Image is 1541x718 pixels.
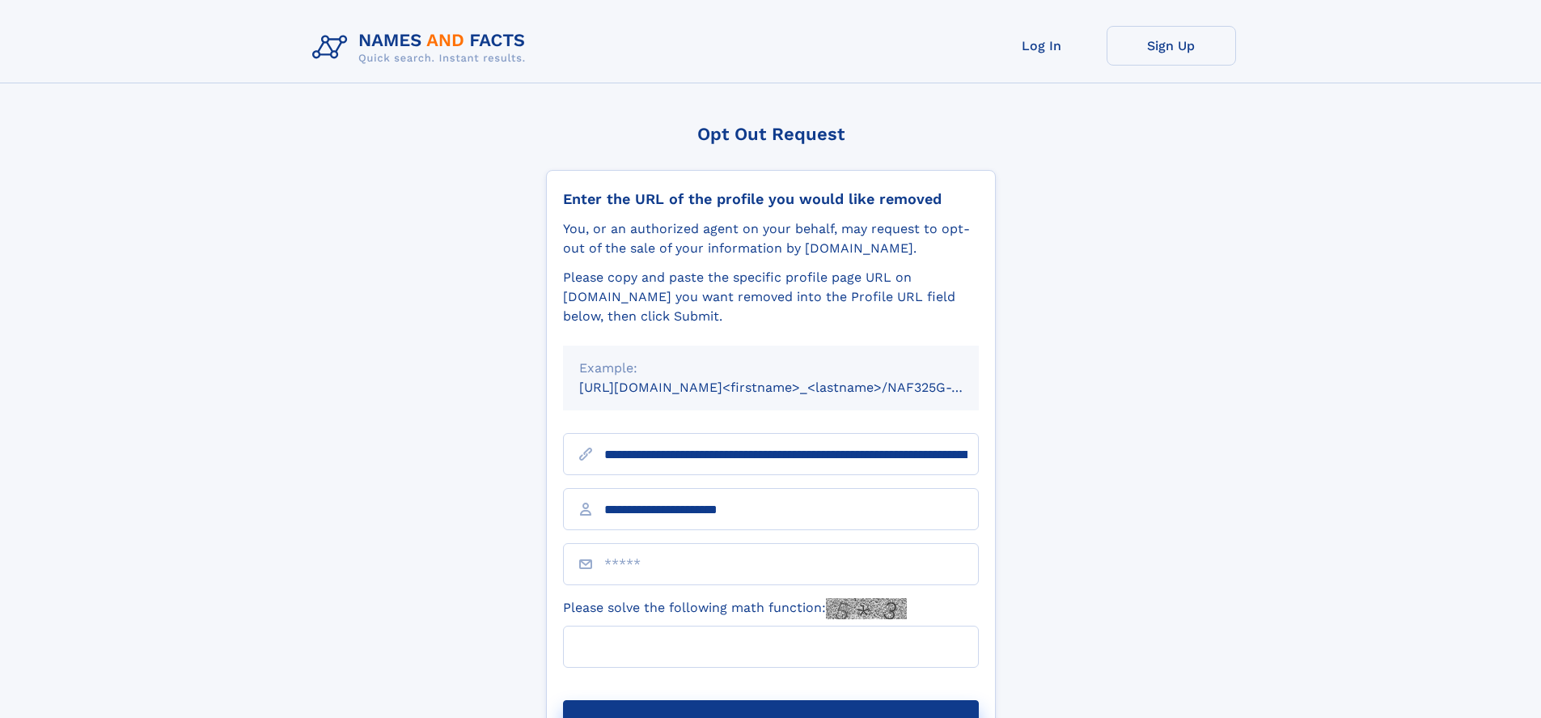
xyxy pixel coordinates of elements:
[1107,26,1236,66] a: Sign Up
[546,124,996,144] div: Opt Out Request
[977,26,1107,66] a: Log In
[306,26,539,70] img: Logo Names and Facts
[579,380,1010,395] small: [URL][DOMAIN_NAME]<firstname>_<lastname>/NAF325G-xxxxxxxx
[563,598,907,619] label: Please solve the following math function:
[563,190,979,208] div: Enter the URL of the profile you would like removed
[579,359,963,378] div: Example:
[563,268,979,326] div: Please copy and paste the specific profile page URL on [DOMAIN_NAME] you want removed into the Pr...
[563,219,979,258] div: You, or an authorized agent on your behalf, may request to opt-out of the sale of your informatio...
